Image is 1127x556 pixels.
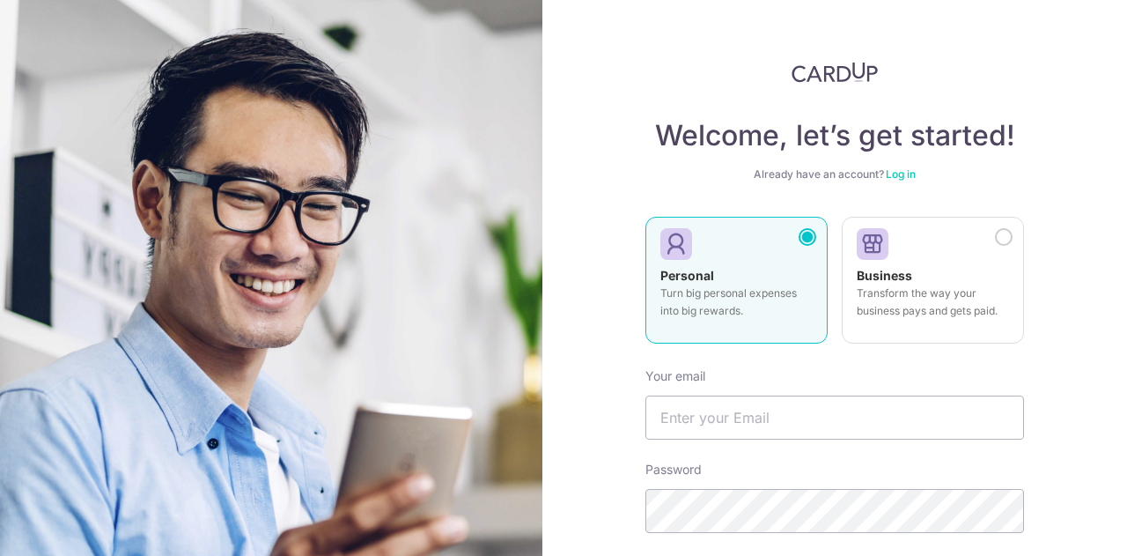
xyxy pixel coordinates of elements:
p: Turn big personal expenses into big rewards. [660,285,813,320]
a: Personal Turn big personal expenses into big rewards. [645,217,828,354]
h4: Welcome, let’s get started! [645,118,1024,153]
img: CardUp Logo [792,62,878,83]
div: Already have an account? [645,167,1024,182]
a: Log in [886,167,916,181]
label: Password [645,461,702,478]
strong: Personal [660,268,714,283]
strong: Business [857,268,912,283]
p: Transform the way your business pays and gets paid. [857,285,1009,320]
input: Enter your Email [645,396,1024,440]
label: Your email [645,367,705,385]
a: Business Transform the way your business pays and gets paid. [842,217,1024,354]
